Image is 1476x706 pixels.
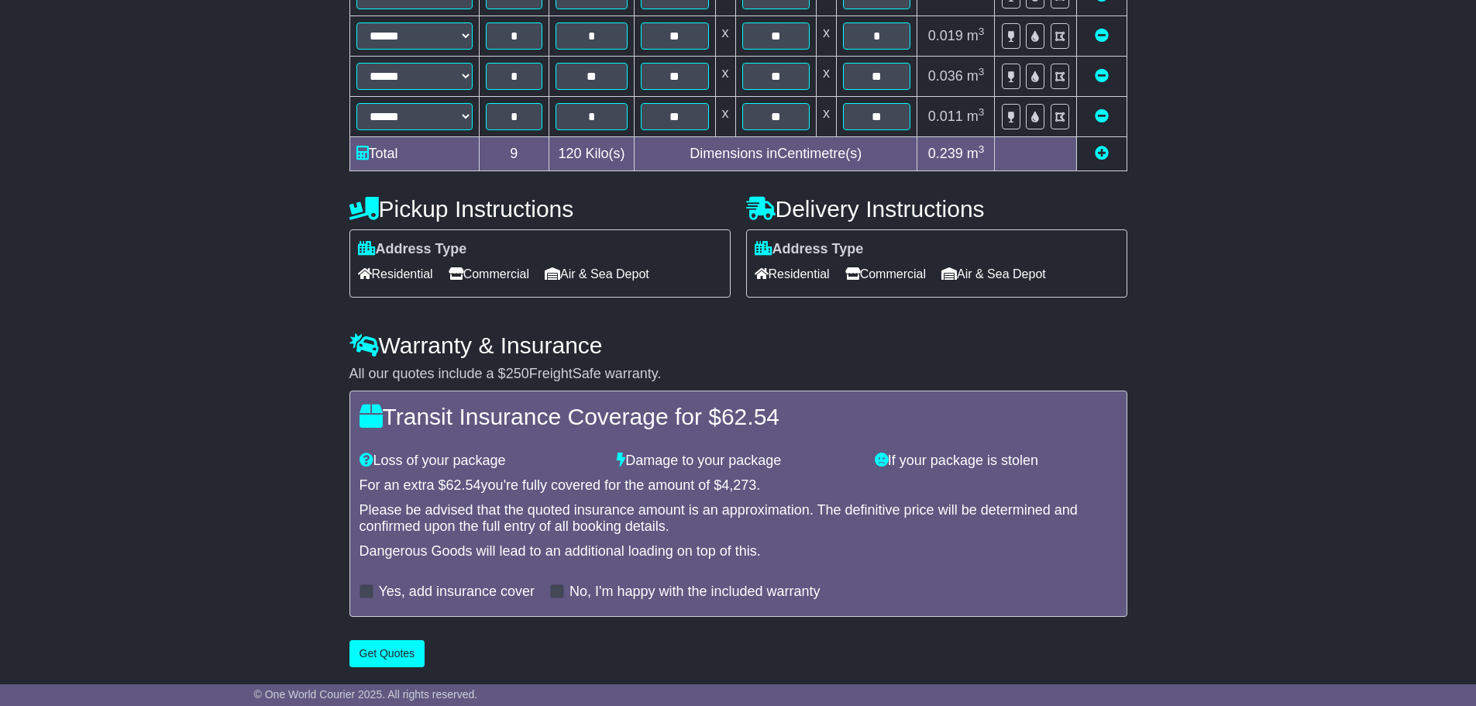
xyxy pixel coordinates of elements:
[609,453,867,470] div: Damage to your package
[254,688,478,701] span: © One World Courier 2025. All rights reserved.
[1095,28,1109,43] a: Remove this item
[928,28,963,43] span: 0.019
[360,477,1117,494] div: For an extra $ you're fully covered for the amount of $ .
[928,68,963,84] span: 0.036
[352,453,610,470] div: Loss of your package
[979,66,985,77] sup: 3
[979,26,985,37] sup: 3
[449,262,529,286] span: Commercial
[635,137,917,171] td: Dimensions in Centimetre(s)
[755,262,830,286] span: Residential
[349,366,1127,383] div: All our quotes include a $ FreightSafe warranty.
[360,543,1117,560] div: Dangerous Goods will lead to an additional loading on top of this.
[545,262,649,286] span: Air & Sea Depot
[967,68,985,84] span: m
[941,262,1046,286] span: Air & Sea Depot
[569,584,821,601] label: No, I'm happy with the included warranty
[506,366,529,381] span: 250
[816,97,836,137] td: x
[349,196,731,222] h4: Pickup Instructions
[1095,68,1109,84] a: Remove this item
[845,262,926,286] span: Commercial
[928,146,963,161] span: 0.239
[967,146,985,161] span: m
[349,137,479,171] td: Total
[715,97,735,137] td: x
[721,404,779,429] span: 62.54
[979,106,985,118] sup: 3
[721,477,756,493] span: 4,273
[715,57,735,97] td: x
[358,262,433,286] span: Residential
[360,404,1117,429] h4: Transit Insurance Coverage for $
[358,241,467,258] label: Address Type
[349,332,1127,358] h4: Warranty & Insurance
[446,477,481,493] span: 62.54
[816,16,836,57] td: x
[360,502,1117,536] div: Please be advised that the quoted insurance amount is an approximation. The definitive price will...
[967,108,985,124] span: m
[715,16,735,57] td: x
[1095,108,1109,124] a: Remove this item
[379,584,535,601] label: Yes, add insurance cover
[816,57,836,97] td: x
[867,453,1125,470] div: If your package is stolen
[559,146,582,161] span: 120
[967,28,985,43] span: m
[755,241,864,258] label: Address Type
[746,196,1127,222] h4: Delivery Instructions
[928,108,963,124] span: 0.011
[479,137,549,171] td: 9
[979,143,985,155] sup: 3
[1095,146,1109,161] a: Add new item
[549,137,635,171] td: Kilo(s)
[349,640,425,667] button: Get Quotes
